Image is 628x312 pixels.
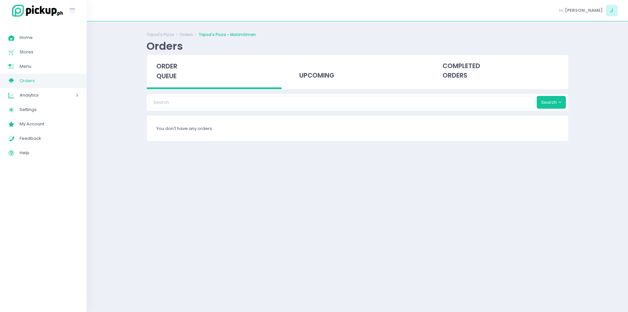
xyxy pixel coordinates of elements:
[20,149,78,157] span: Help
[290,55,425,87] div: upcoming
[147,116,568,141] div: You don't have any orders.
[149,96,533,108] input: Search
[537,96,566,108] button: Search
[180,32,193,38] a: Orders
[20,48,78,56] span: Stores
[20,33,78,42] span: Home
[20,91,57,100] span: Analytics
[147,32,174,38] a: Tripod's Pizza
[433,55,568,87] div: completed orders
[147,40,183,52] div: Orders
[606,5,618,16] span: J
[20,77,78,85] span: Orders
[20,62,78,71] span: Menu
[559,7,564,14] span: Hi,
[199,32,256,38] a: Tripod's Pizza - Matimtiman
[565,7,603,14] span: [PERSON_NAME]
[20,105,78,114] span: Settings
[20,134,78,143] span: Feedback
[8,4,64,18] img: logo
[20,120,78,128] span: My Account
[156,62,177,81] span: order queue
